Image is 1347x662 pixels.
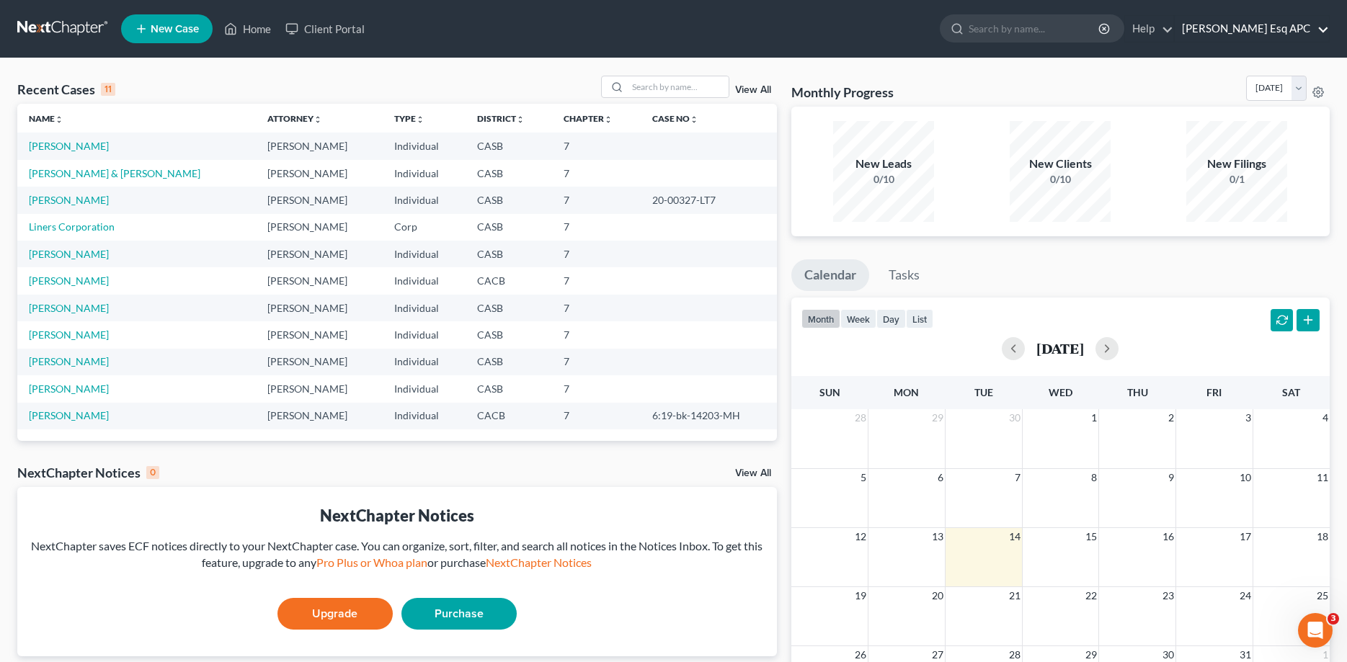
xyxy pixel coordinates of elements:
[1090,409,1098,426] span: 1
[29,409,109,421] a: [PERSON_NAME]
[1167,469,1175,486] span: 9
[1013,469,1022,486] span: 7
[383,160,466,187] td: Individual
[29,194,109,206] a: [PERSON_NAME]
[552,214,641,241] td: 7
[552,295,641,321] td: 7
[217,16,278,42] a: Home
[256,375,382,402] td: [PERSON_NAME]
[383,321,466,348] td: Individual
[29,167,200,179] a: [PERSON_NAME] & [PERSON_NAME]
[1125,16,1173,42] a: Help
[466,349,552,375] td: CASB
[146,466,159,479] div: 0
[1167,409,1175,426] span: 2
[486,555,592,569] a: NextChapter Notices
[552,267,641,294] td: 7
[735,468,771,478] a: View All
[1036,341,1084,356] h2: [DATE]
[383,187,466,213] td: Individual
[840,309,876,328] button: week
[1206,386,1222,398] span: Fri
[1010,172,1111,187] div: 0/10
[29,113,63,124] a: Nameunfold_more
[1008,587,1022,604] span: 21
[906,309,933,328] button: list
[256,403,382,429] td: [PERSON_NAME]
[416,115,424,124] i: unfold_more
[1186,172,1287,187] div: 0/1
[801,309,840,328] button: month
[29,140,109,152] a: [PERSON_NAME]
[29,355,109,367] a: [PERSON_NAME]
[552,133,641,159] td: 7
[791,84,894,101] h3: Monthly Progress
[1186,156,1287,172] div: New Filings
[652,113,698,124] a: Case Nounfold_more
[1238,587,1253,604] span: 24
[151,24,199,35] span: New Case
[383,214,466,241] td: Corp
[101,83,115,96] div: 11
[1049,386,1072,398] span: Wed
[316,555,427,569] a: Pro Plus or Whoa plan
[641,403,777,429] td: 6:19-bk-14203-MH
[735,85,771,95] a: View All
[1315,469,1330,486] span: 11
[383,133,466,159] td: Individual
[1315,587,1330,604] span: 25
[17,464,159,481] div: NextChapter Notices
[833,156,934,172] div: New Leads
[1008,528,1022,545] span: 14
[876,259,933,291] a: Tasks
[974,386,993,398] span: Tue
[401,598,517,630] a: Purchase
[29,248,109,260] a: [PERSON_NAME]
[552,241,641,267] td: 7
[628,76,729,97] input: Search by name...
[552,349,641,375] td: 7
[466,241,552,267] td: CASB
[256,187,382,213] td: [PERSON_NAME]
[1315,528,1330,545] span: 18
[1084,587,1098,604] span: 22
[1244,409,1253,426] span: 3
[256,241,382,267] td: [PERSON_NAME]
[853,409,868,426] span: 28
[466,214,552,241] td: CASB
[1127,386,1148,398] span: Thu
[29,220,115,233] a: Liners Corporation
[853,528,868,545] span: 12
[277,598,393,630] a: Upgrade
[859,469,868,486] span: 5
[564,113,613,124] a: Chapterunfold_more
[383,349,466,375] td: Individual
[256,160,382,187] td: [PERSON_NAME]
[1084,528,1098,545] span: 15
[791,259,869,291] a: Calendar
[969,15,1101,42] input: Search by name...
[466,160,552,187] td: CASB
[1238,469,1253,486] span: 10
[894,386,919,398] span: Mon
[819,386,840,398] span: Sun
[29,274,109,287] a: [PERSON_NAME]
[466,321,552,348] td: CASB
[466,375,552,402] td: CASB
[383,295,466,321] td: Individual
[641,187,777,213] td: 20-00327-LT7
[1238,528,1253,545] span: 17
[1175,16,1329,42] a: [PERSON_NAME] Esq APC
[690,115,698,124] i: unfold_more
[930,409,945,426] span: 29
[552,375,641,402] td: 7
[1161,587,1175,604] span: 23
[29,302,109,314] a: [PERSON_NAME]
[466,295,552,321] td: CASB
[1161,528,1175,545] span: 16
[267,113,322,124] a: Attorneyunfold_more
[314,115,322,124] i: unfold_more
[1008,409,1022,426] span: 30
[383,241,466,267] td: Individual
[930,528,945,545] span: 13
